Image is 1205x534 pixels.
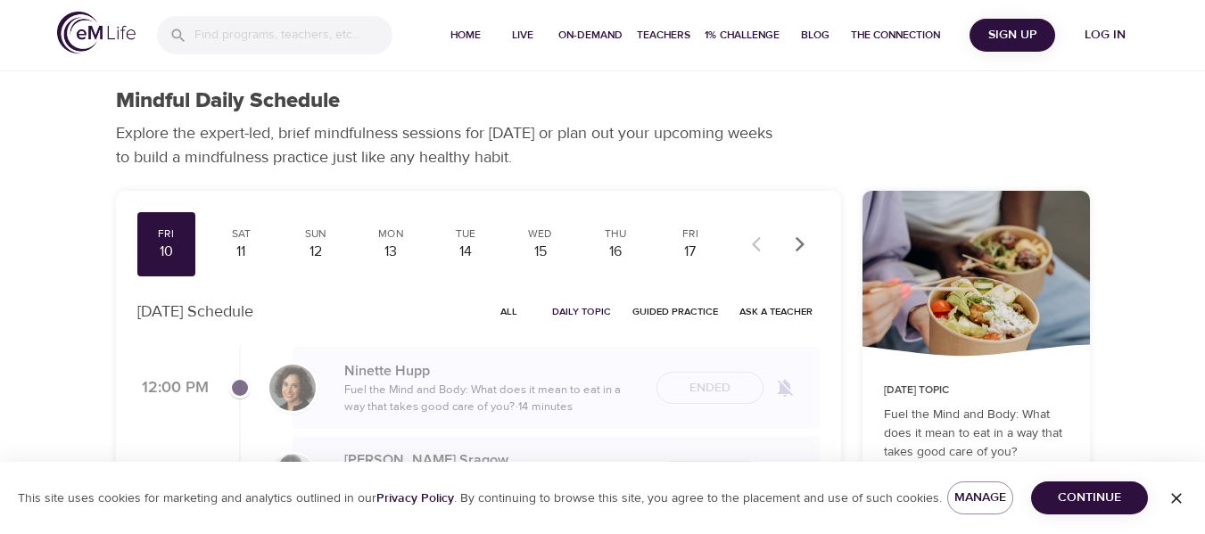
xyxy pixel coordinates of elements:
p: Fuel the Mind and Body: What does it mean to eat in a way that takes good care of you? [884,406,1069,462]
div: Thu [593,226,638,242]
div: 16 [593,242,638,262]
span: On-Demand [558,26,623,45]
div: 14 [443,242,488,262]
div: Wed [518,226,563,242]
p: [DATE] Schedule [137,300,253,324]
span: Continue [1045,487,1134,509]
div: 11 [219,242,263,262]
div: 17 [668,242,713,262]
button: Guided Practice [625,298,725,325]
span: Log in [1069,24,1141,46]
span: Daily Topic [552,303,611,320]
p: Explore the expert-led, brief mindfulness sessions for [DATE] or plan out your upcoming weeks to ... [116,121,785,169]
span: Ask a Teacher [739,303,813,320]
span: Manage [962,487,999,509]
p: Ninette Hupp [344,360,642,382]
div: 10 [144,242,189,262]
p: Fuel the Mind and Body: What does it mean to eat in a way that takes good care of you? · 14 minutes [344,382,642,416]
button: Continue [1031,481,1148,514]
div: 13 [368,242,413,262]
p: [DATE] Topic [884,382,1069,398]
span: Guided Practice [632,303,718,320]
div: 12 [293,242,338,262]
span: Teachers [637,26,690,45]
h1: Mindful Daily Schedule [116,88,340,114]
img: logo [57,12,136,53]
span: Remind me when a class goes live every Friday at 12:00 PM [763,366,806,409]
span: Blog [794,26,837,45]
span: 1% Challenge [705,26,780,45]
div: Sun [293,226,338,242]
span: The Connection [851,26,940,45]
span: Live [501,26,544,45]
img: Lara_Sragow-min.jpg [269,454,316,500]
a: Privacy Policy [376,490,454,506]
div: 15 [518,242,563,262]
input: Find programs, teachers, etc... [194,16,392,54]
p: 12:00 PM [137,376,209,400]
button: Log in [1062,19,1148,52]
span: All [488,303,531,320]
button: Daily Topic [545,298,618,325]
span: Sign Up [977,24,1048,46]
div: Sat [219,226,263,242]
button: All [481,298,538,325]
button: Sign Up [970,19,1055,52]
div: Tue [443,226,488,242]
button: Ask a Teacher [732,298,820,325]
span: Home [444,26,487,45]
p: [PERSON_NAME] Sragow [344,449,642,471]
div: Mon [368,226,413,242]
span: Remind me when a class goes live every Friday at 3:00 PM [763,456,806,498]
button: Manage [947,481,1013,514]
div: Fri [144,226,189,242]
img: Ninette_Hupp-min.jpg [269,365,316,411]
div: Fri [668,226,713,242]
